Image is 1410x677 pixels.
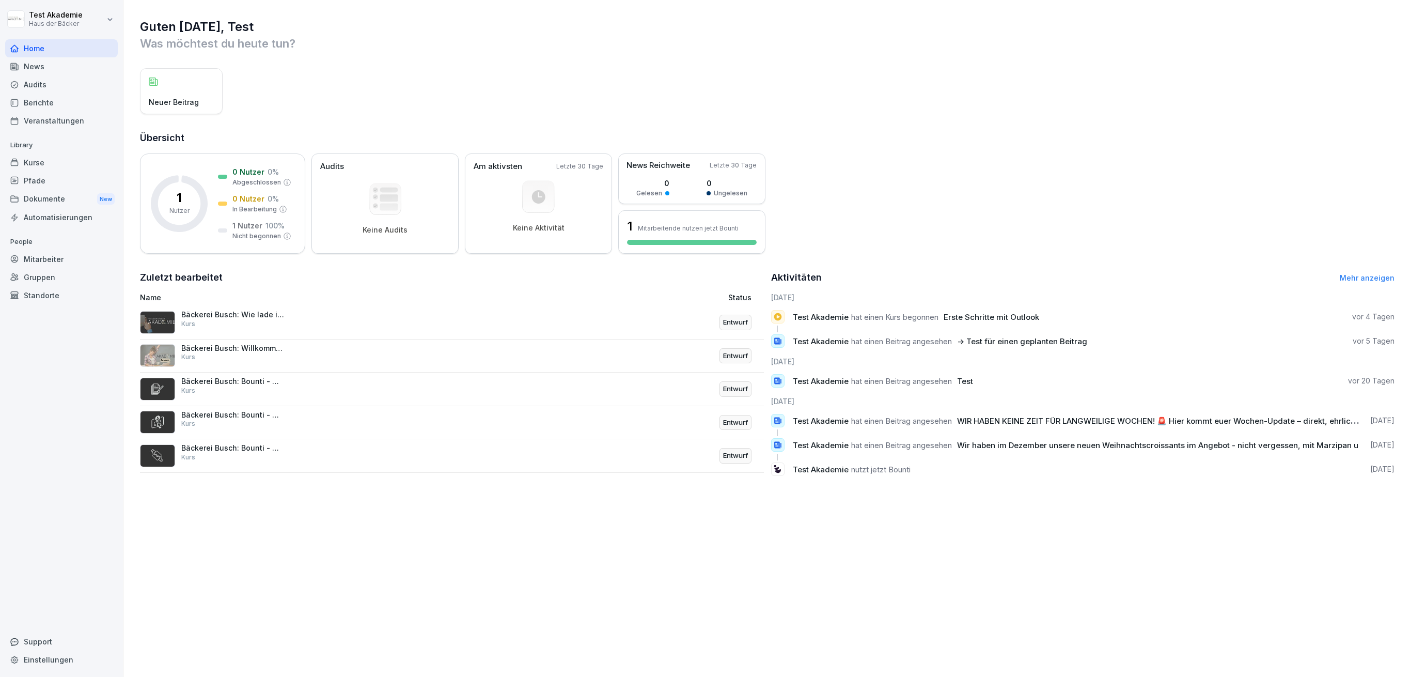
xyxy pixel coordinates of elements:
[140,444,175,467] img: pkjk7b66iy5o0dy6bqgs99sq.png
[140,344,175,367] img: q9sahz27cr80k0viuyzdhycv.png
[793,416,849,426] span: Test Akademie
[232,178,281,187] p: Abgeschlossen
[5,137,118,153] p: Library
[140,35,1395,52] p: Was möchtest du heute tun?
[5,190,118,209] div: Dokumente
[268,193,279,204] p: 0 %
[556,162,603,171] p: Letzte 30 Tage
[181,344,285,353] p: Bäckerei Busch: Willkommen in der Haus der Bäcker Akademie mit Bounti!
[723,418,748,428] p: Entwurf
[1352,312,1395,322] p: vor 4 Tagen
[627,218,633,235] h3: 1
[707,178,747,189] p: 0
[149,97,199,107] p: Neuer Beitrag
[181,410,285,420] p: Bäckerei Busch: Bounti - Wie lege ich Benutzer an?
[232,205,277,214] p: In Bearbeitung
[1370,416,1395,426] p: [DATE]
[29,11,83,20] p: Test Akademie
[5,172,118,190] a: Pfade
[793,465,849,474] span: Test Akademie
[636,178,669,189] p: 0
[232,193,264,204] p: 0 Nutzer
[723,384,748,394] p: Entwurf
[265,220,285,231] p: 100 %
[5,250,118,268] a: Mitarbeiter
[1348,376,1395,386] p: vor 20 Tagen
[232,166,264,177] p: 0 Nutzer
[140,411,175,434] img: y3z3y63wcjyhx73x8wr5r0l3.png
[169,206,190,216] p: Nutzer
[140,306,764,340] a: Bäckerei Busch: Wie lade ich mir die Bounti App herunter?KursEntwurf
[177,192,182,204] p: 1
[181,310,285,319] p: Bäckerei Busch: Wie lade ich mir die Bounti App herunter?
[851,376,952,386] span: hat einen Beitrag angesehen
[851,465,911,474] span: nutzt jetzt Bounti
[851,336,952,346] span: hat einen Beitrag angesehen
[957,416,1372,426] span: WIR HABEN KEINE ZEIT FÜR LANGWEILIGE WOCHEN! 🚨 Hier kommt euer Wochen-Update – direkt, ehrlich und
[140,292,539,303] p: Name
[140,378,175,401] img: yv9h8086xynjfnu9qnkzu07k.png
[851,312,938,322] span: hat einen Kurs begonnen
[1340,273,1395,282] a: Mehr anzeigen
[1370,440,1395,450] p: [DATE]
[5,208,118,226] a: Automatisierungen
[5,190,118,209] a: DokumenteNew
[320,161,344,173] p: Audits
[140,439,764,473] a: Bäckerei Busch: Bounti - Wie wird ein Kurs zugewiesen?KursEntwurf
[5,153,118,172] a: Kurse
[268,166,279,177] p: 0 %
[957,440,1358,450] span: Wir haben im Dezember unsere neuen Weihnachtscroissants im Angebot - nicht vergessen, mit Marzipan u
[944,312,1039,322] span: Erste Schritte mit Outlook
[626,160,690,172] p: News Reichweite
[513,223,565,233] p: Keine Aktivität
[474,161,522,173] p: Am aktivsten
[232,232,281,241] p: Nicht begonnen
[636,189,662,198] p: Gelesen
[181,352,195,362] p: Kurs
[140,311,175,334] img: s78w77shk91l4aeybtorc9h7.png
[5,651,118,669] a: Einstellungen
[851,440,952,450] span: hat einen Beitrag angesehen
[5,234,118,250] p: People
[140,270,764,285] h2: Zuletzt bearbeitet
[181,386,195,395] p: Kurs
[181,319,195,329] p: Kurs
[793,312,849,322] span: Test Akademie
[771,396,1395,407] h6: [DATE]
[181,419,195,428] p: Kurs
[771,356,1395,367] h6: [DATE]
[5,39,118,57] a: Home
[5,57,118,75] a: News
[957,376,973,386] span: Test
[140,19,1395,35] h1: Guten [DATE], Test
[5,633,118,651] div: Support
[5,75,118,94] a: Audits
[728,292,751,303] p: Status
[1353,336,1395,346] p: vor 5 Tagen
[771,292,1395,303] h6: [DATE]
[5,286,118,304] a: Standorte
[140,373,764,406] a: Bäckerei Busch: Bounti - Wie erzeuge ich einen Kursbericht?KursEntwurf
[181,443,285,453] p: Bäckerei Busch: Bounti - Wie wird ein Kurs zugewiesen?
[140,131,1395,145] h2: Übersicht
[5,94,118,112] a: Berichte
[957,336,1087,346] span: -> Test für einen geplanten Beitrag
[181,377,285,386] p: Bäckerei Busch: Bounti - Wie erzeuge ich einen Kursbericht?
[1370,464,1395,474] p: [DATE]
[29,20,83,27] p: Haus der Bäcker
[5,112,118,130] a: Veranstaltungen
[5,268,118,286] a: Gruppen
[97,193,115,205] div: New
